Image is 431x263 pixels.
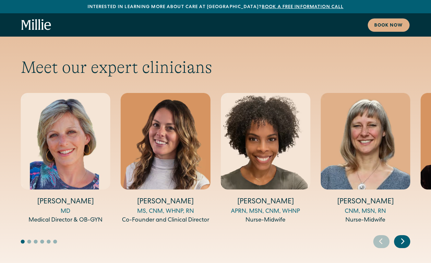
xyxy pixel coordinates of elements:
[368,18,410,32] a: Book now
[121,93,210,224] div: 2 / 14
[21,93,110,224] div: 1 / 14
[221,93,310,224] div: 3 / 14
[121,216,210,225] div: Co-Founder and Clinical Director
[21,19,51,31] a: home
[221,216,310,225] div: Nurse-Midwife
[21,57,410,77] h2: Meet our expert clinicians
[21,197,110,207] h4: [PERSON_NAME]
[53,240,57,244] button: Go to slide 6
[321,93,410,224] div: 4 / 14
[40,240,44,244] button: Go to slide 4
[374,22,403,29] div: Book now
[121,197,210,207] h4: [PERSON_NAME]
[21,240,25,244] button: Go to slide 1
[221,207,310,216] div: APRN, MSN, CNM, WHNP
[373,235,389,248] div: Previous slide
[321,197,410,207] h4: [PERSON_NAME]
[321,216,410,225] div: Nurse-Midwife
[27,240,31,244] button: Go to slide 2
[321,207,410,216] div: CNM, MSN, RN
[262,5,343,9] a: Book a free information call
[121,207,210,216] div: MS, CNM, WHNP, RN
[21,207,110,216] div: MD
[394,235,410,248] div: Next slide
[47,240,51,244] button: Go to slide 5
[21,216,110,225] div: Medical Director & OB-GYN
[221,197,310,207] h4: [PERSON_NAME]
[34,240,38,244] button: Go to slide 3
